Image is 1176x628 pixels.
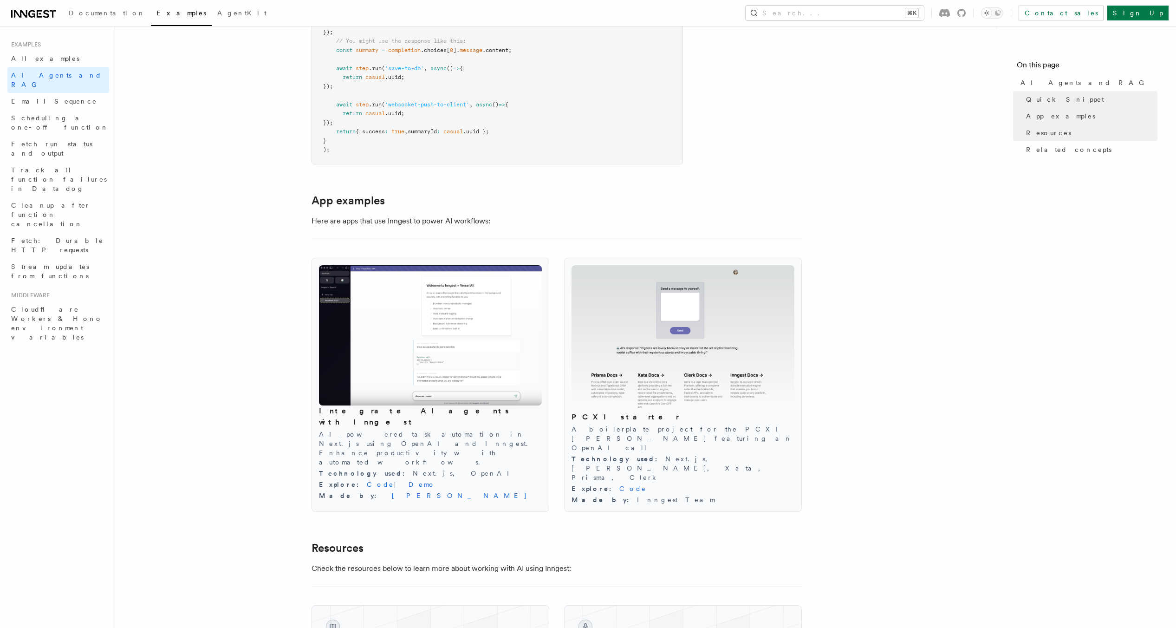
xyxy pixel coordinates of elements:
span: .uuid; [385,110,404,117]
span: } [323,137,326,144]
span: ]. [453,47,460,53]
span: () [447,65,453,72]
div: Next.js, OpenAI [319,469,542,478]
span: Made by : [319,492,384,499]
a: Related concepts [1022,141,1157,158]
p: A boilerplate project for the PCXI [PERSON_NAME] featuring an OpenAI call [572,425,794,452]
p: Check the resources below to learn more about working with AI using Inngest: [312,562,683,575]
span: }); [323,29,333,35]
span: step [356,101,369,108]
a: Demo [409,481,435,488]
span: casual [443,128,463,135]
span: return [336,128,356,135]
span: { [460,65,463,72]
a: [PERSON_NAME] [384,492,527,499]
span: Fetch run status and output [11,140,92,157]
a: All examples [7,50,109,67]
span: await [336,101,352,108]
div: Next.js, [PERSON_NAME], Xata, Prisma, Clerk [572,454,794,482]
a: Email Sequence [7,93,109,110]
span: Examples [7,41,41,48]
span: Explore : [319,481,367,488]
span: 'save-to-db' [385,65,424,72]
span: { [505,101,508,108]
span: Resources [1026,128,1071,137]
a: Resources [312,542,364,555]
a: Code [367,481,394,488]
span: return [343,74,362,80]
span: 'websocket-push-to-client' [385,101,469,108]
h4: On this page [1017,59,1157,74]
span: summaryId [408,128,437,135]
img: PCXI starter [572,265,794,412]
span: .content; [482,47,512,53]
a: Stream updates from functions [7,258,109,284]
button: Toggle dark mode [981,7,1003,19]
span: Technology used : [572,455,665,463]
a: Quick Snippet [1022,91,1157,108]
span: ( [382,101,385,108]
a: AgentKit [212,3,272,25]
span: Fetch: Durable HTTP requests [11,237,104,254]
a: Documentation [63,3,151,25]
span: }); [323,83,333,90]
div: Inngest Team [572,495,794,504]
span: await [336,65,352,72]
span: 0 [450,47,453,53]
a: Scheduling a one-off function [7,110,109,136]
span: All examples [11,55,79,62]
kbd: ⌘K [905,8,918,18]
a: AI Agents and RAG [1017,74,1157,91]
span: .uuid; [385,74,404,80]
a: App examples [312,194,385,207]
a: Contact sales [1019,6,1104,20]
span: summary [356,47,378,53]
span: , [469,101,473,108]
span: { success [356,128,385,135]
span: Made by : [572,496,637,504]
span: .uuid }; [463,128,489,135]
p: Here are apps that use Inngest to power AI workflows: [312,215,683,228]
span: .choices[ [421,47,450,53]
span: => [499,101,505,108]
div: | [319,480,542,489]
span: .run [369,101,382,108]
span: Explore : [572,485,619,492]
span: : [385,128,388,135]
span: Scheduling a one-off function [11,114,109,131]
span: Cleanup after function cancellation [11,202,91,228]
span: async [476,101,492,108]
span: () [492,101,499,108]
span: Related concepts [1026,145,1111,154]
span: AI Agents and RAG [1020,78,1149,87]
span: ( [382,65,385,72]
span: , [404,128,408,135]
span: async [430,65,447,72]
span: Track all function failures in Datadog [11,166,107,192]
span: Middleware [7,292,50,299]
span: AgentKit [217,9,266,17]
a: App examples [1022,108,1157,124]
span: .run [369,65,382,72]
span: // You might use the response like this: [336,38,466,44]
p: AI-powered task automation in Next.js using OpenAI and Inngest. Enhance productivity with automat... [319,430,542,467]
span: Examples [156,9,206,17]
span: casual [365,110,385,117]
a: AI Agents and RAG [7,67,109,93]
span: App examples [1026,111,1095,121]
span: Technology used : [319,470,413,477]
span: Email Sequence [11,98,97,105]
img: Integrate AI agents with Inngest [319,265,542,406]
span: casual [365,74,385,80]
a: Examples [151,3,212,26]
h3: PCXI starter [572,412,794,423]
a: Sign Up [1107,6,1169,20]
span: const [336,47,352,53]
span: , [424,65,427,72]
a: Fetch: Durable HTTP requests [7,232,109,258]
a: Track all function failures in Datadog [7,162,109,197]
span: }); [323,119,333,126]
span: : [437,128,440,135]
a: Fetch run status and output [7,136,109,162]
span: Cloudflare Workers & Hono environment variables [11,306,103,341]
